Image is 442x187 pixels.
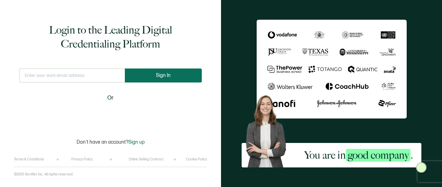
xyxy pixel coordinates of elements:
a: Privacy Policy [71,157,93,161]
input: Enter your work email address [19,69,125,82]
span: Sign In [156,73,171,78]
img: Sertifier Login - You are in <span class="strong-h">good company</span>. Hero [242,92,295,167]
img: Sertifier Login - You are in <span class="strong-h">good company</span>. [257,20,407,118]
h2: You are in . [304,148,413,162]
span: Or [107,94,114,102]
p: ©2025 Sertifier Inc.. All rights reserved. [14,172,73,177]
button: Sign In [125,69,202,82]
span: good company [346,149,411,161]
a: Terms & Conditions [14,157,44,161]
a: Online Selling Contract [129,157,163,161]
img: Sertifier Login [416,162,427,173]
span: Sign up [128,139,145,145]
p: Don't have an account? [77,139,145,145]
a: Cookie Policy [186,157,207,161]
h1: Login to the Leading Digital Credentialing Platform [19,23,202,51]
iframe: Sign in with Google Button [67,107,154,122]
